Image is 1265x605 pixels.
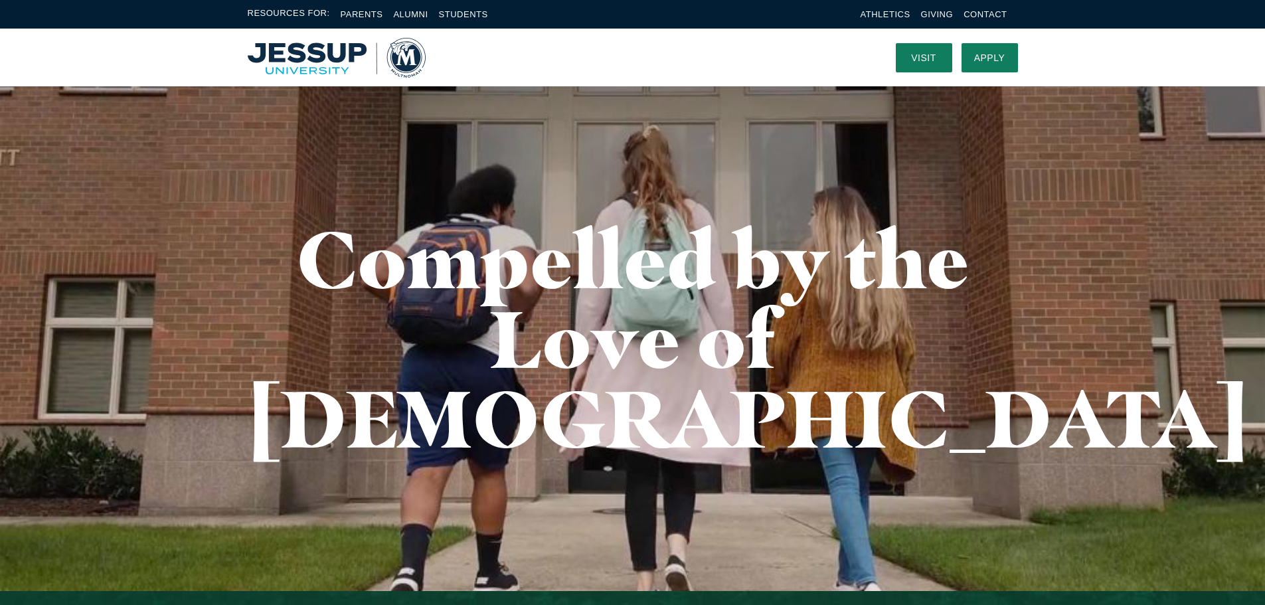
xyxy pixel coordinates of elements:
[248,219,1018,458] h1: Compelled by the Love of [DEMOGRAPHIC_DATA]
[248,38,426,78] a: Home
[921,9,954,19] a: Giving
[861,9,910,19] a: Athletics
[439,9,488,19] a: Students
[248,38,426,78] img: Multnomah University Logo
[962,43,1018,72] a: Apply
[393,9,428,19] a: Alumni
[964,9,1007,19] a: Contact
[896,43,952,72] a: Visit
[341,9,383,19] a: Parents
[248,7,330,22] span: Resources For:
